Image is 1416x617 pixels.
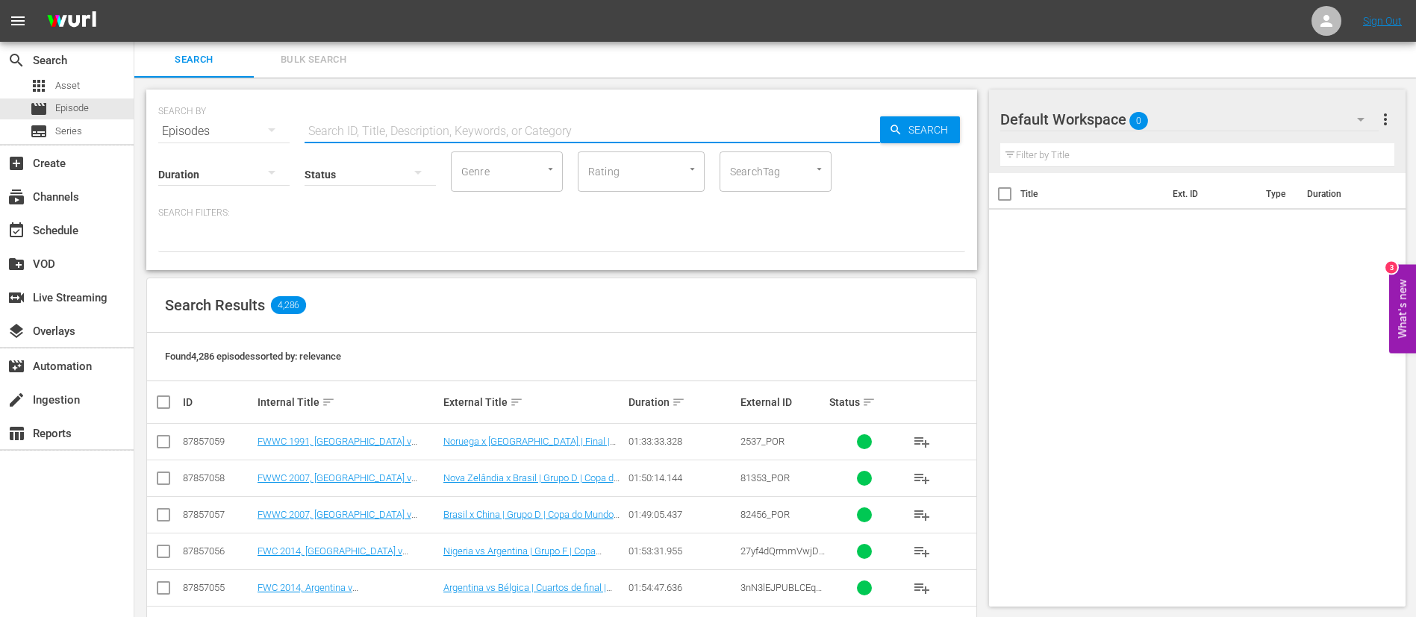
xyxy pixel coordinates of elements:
div: Status [829,393,899,411]
span: 82456_POR [740,509,790,520]
th: Title [1020,173,1164,215]
div: 01:49:05.437 [629,509,735,520]
span: playlist_add [913,506,931,524]
div: 01:54:47.636 [629,582,735,593]
div: 01:33:33.328 [629,436,735,447]
span: 81353_POR [740,472,790,483]
span: Create [7,154,25,172]
span: Channels [7,188,25,206]
th: Type [1257,173,1298,215]
div: ID [183,396,253,408]
span: 2537_POR [740,436,785,447]
a: Argentina vs Bélgica | Cuartos de final | Copa Mundial de la FIFA Brasil 2014™ | Partido completo [443,582,612,616]
div: 87857056 [183,545,253,557]
span: VOD [7,255,25,273]
div: 3 [1385,261,1397,273]
span: 0 [1129,105,1148,137]
span: 4,286 [271,296,306,314]
span: Search [143,51,245,69]
a: Nigeria vs Argentina | Grupo F | Copa Mundial de la FIFA Brasil 2014™ | Partido completo [443,545,611,579]
th: Ext. ID [1164,173,1258,215]
div: 87857059 [183,436,253,447]
button: Open [812,162,826,176]
button: playlist_add [904,424,940,460]
span: sort [862,395,876,409]
div: Internal Title [258,393,439,411]
a: FWWC 1991, [GEOGRAPHIC_DATA] v [GEOGRAPHIC_DATA], Final - FMR (PT) [258,436,420,458]
button: playlist_add [904,460,940,496]
a: Sign Out [1363,15,1402,27]
div: 87857055 [183,582,253,593]
span: playlist_add [913,469,931,487]
span: Overlays [7,322,25,340]
span: Search [7,51,25,69]
span: Asset [55,78,80,93]
div: Duration [629,393,735,411]
span: Episode [55,101,89,116]
p: Search Filters: [158,207,965,219]
button: playlist_add [904,497,940,533]
div: Episodes [158,110,290,152]
span: Series [55,124,82,139]
span: Asset [30,77,48,95]
a: FWC 2014, [GEOGRAPHIC_DATA] v [GEOGRAPHIC_DATA], Group Stage - FMR (ES) [258,545,431,579]
a: Brasil x China | Grupo D | Copa do Mundo Feminina FIFA 2007, no [GEOGRAPHIC_DATA] | Jogo completo [443,509,620,542]
span: 3nN3lEJPUBLCEq7yUt9GKs_ES [740,582,822,604]
span: Search Results [165,296,265,314]
span: Bulk Search [263,51,364,69]
span: Episode [30,100,48,118]
span: 27yf4dQrmmVwjDdmLx3JUI_ES [740,545,825,568]
span: playlist_add [913,542,931,560]
span: Automation [7,357,25,375]
span: sort [322,395,335,409]
span: Live Streaming [7,289,25,307]
button: Open Feedback Widget [1389,264,1416,353]
div: 87857057 [183,509,253,520]
span: Ingestion [7,391,25,409]
button: Open [543,162,558,176]
a: FWWC 2007, [GEOGRAPHIC_DATA] v [GEOGRAPHIC_DATA], Group Stage - FMR (PT) [258,472,431,506]
span: Reports [7,425,25,442]
button: Search [880,116,960,143]
span: menu [9,12,27,30]
img: ans4CAIJ8jUAAAAAAAAAAAAAAAAAAAAAAAAgQb4GAAAAAAAAAAAAAAAAAAAAAAAAJMjXAAAAAAAAAAAAAAAAAAAAAAAAgAT5G... [36,4,107,39]
span: Found 4,286 episodes sorted by: relevance [165,351,341,362]
span: sort [510,395,523,409]
div: Default Workspace [1000,98,1379,140]
div: External ID [740,396,826,408]
a: FWWC 2007, [GEOGRAPHIC_DATA] v [GEOGRAPHIC_DATA], Group Stage - FMR (PT) [258,509,431,542]
span: playlist_add [913,579,931,597]
div: 01:53:31.955 [629,545,735,557]
button: playlist_add [904,570,940,606]
div: 87857058 [183,472,253,483]
a: FWC 2014, Argentina v [GEOGRAPHIC_DATA], Quarter-Finals - FMR (ES) [258,582,417,616]
button: more_vert [1376,101,1394,137]
div: External Title [443,393,625,411]
span: sort [672,395,685,409]
a: Noruega x [GEOGRAPHIC_DATA] | Final | Copa do Mundo Feminina FIFA 1991, no [GEOGRAPHIC_DATA] PR |... [443,436,618,469]
button: playlist_add [904,533,940,569]
span: playlist_add [913,433,931,451]
span: Search [902,116,960,143]
span: Series [30,122,48,140]
th: Duration [1298,173,1388,215]
span: more_vert [1376,110,1394,128]
button: Open [685,162,699,176]
div: 01:50:14.144 [629,472,735,483]
a: Nova Zelândia x Brasil | Grupo D | Copa do Mundo Feminina FIFA 2007, no [GEOGRAPHIC_DATA] | Jogo ... [443,472,620,506]
span: Schedule [7,222,25,239]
